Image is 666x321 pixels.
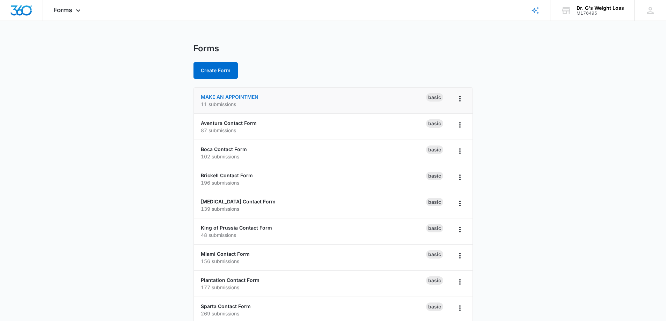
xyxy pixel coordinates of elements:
button: Overflow Menu [454,198,466,209]
button: Overflow Menu [454,119,466,130]
p: 87 submissions [201,127,426,134]
a: MAKE AN APPOINTMEN [201,94,258,100]
button: Overflow Menu [454,93,466,104]
span: Forms [53,6,72,14]
div: account id [577,11,624,16]
p: 48 submissions [201,231,426,239]
div: Basic [426,93,443,102]
a: Miami Contact Form [201,251,250,257]
div: Basic [426,172,443,180]
div: account name [577,5,624,11]
div: Basic [426,198,443,206]
div: Basic [426,250,443,259]
a: King of Prussia Contact Form [201,225,272,231]
a: [MEDICAL_DATA] Contact Form [201,199,276,204]
button: Overflow Menu [454,276,466,288]
a: Brickell Contact Form [201,172,253,178]
div: Basic [426,119,443,128]
button: Create Form [193,62,238,79]
a: Aventura Contact Form [201,120,257,126]
div: Basic [426,276,443,285]
div: Basic [426,224,443,232]
p: 139 submissions [201,205,426,212]
button: Overflow Menu [454,303,466,314]
p: 177 submissions [201,284,426,291]
a: Sparta Contact Form [201,303,251,309]
button: Overflow Menu [454,250,466,261]
button: Overflow Menu [454,224,466,235]
p: 11 submissions [201,100,426,108]
p: 269 submissions [201,310,426,317]
p: 196 submissions [201,179,426,186]
p: 156 submissions [201,257,426,265]
div: Basic [426,303,443,311]
button: Overflow Menu [454,145,466,157]
h1: Forms [193,43,219,54]
a: Boca Contact Form [201,146,247,152]
a: Plantation Contact Form [201,277,259,283]
p: 102 submissions [201,153,426,160]
button: Overflow Menu [454,172,466,183]
div: Basic [426,145,443,154]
